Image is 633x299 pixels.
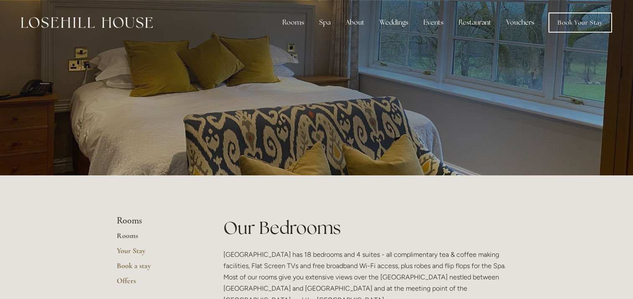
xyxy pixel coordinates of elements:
div: About [339,14,371,31]
h1: Our Bedrooms [223,215,517,240]
a: Offers [117,276,197,291]
div: Events [417,14,450,31]
li: Rooms [117,215,197,226]
a: Book a stay [117,261,197,276]
a: Your Stay [117,246,197,261]
div: Restaurant [452,14,498,31]
a: Rooms [117,231,197,246]
div: Weddings [373,14,415,31]
div: Rooms [276,14,311,31]
a: Book Your Stay [548,13,612,33]
a: Vouchers [500,14,541,31]
img: Losehill House [21,17,153,28]
div: Spa [313,14,337,31]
